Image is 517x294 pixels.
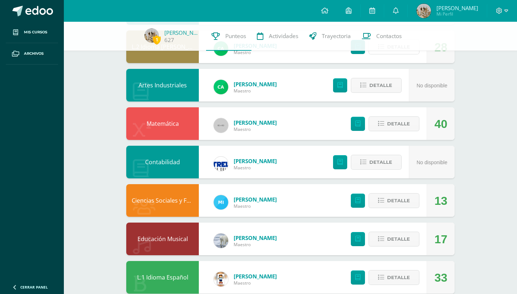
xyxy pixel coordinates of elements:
div: Contabilidad [126,146,199,178]
a: Trayectoria [304,22,356,51]
span: Actividades [269,32,298,40]
a: Punteos [206,22,251,51]
img: bb12ee73cbcbadab578609fc3959b0d5.png [214,233,228,248]
span: Maestro [234,165,277,171]
button: Detalle [369,232,419,247]
span: Mi Perfil [436,11,478,17]
span: [PERSON_NAME] [234,196,277,203]
div: 13 [434,185,447,217]
div: Educación Musical [126,223,199,255]
span: No disponible [417,160,447,165]
div: L.1 Idioma Español [126,261,199,294]
a: Contactos [356,22,407,51]
img: b94154432af3d5d10cd17dd5d91a69d3.png [214,80,228,94]
span: Detalle [369,79,392,92]
span: Mis cursos [24,29,47,35]
button: Detalle [369,116,419,131]
span: Contactos [376,32,402,40]
span: Detalle [387,232,410,246]
span: Maestro [234,203,277,209]
img: de32c595a5b5b5caf29728d532d5de39.png [144,28,159,43]
span: Cerrar panel [20,285,48,290]
span: 1 [153,35,161,44]
span: [PERSON_NAME] [234,157,277,165]
a: Mis cursos [6,22,58,43]
button: Detalle [351,155,402,170]
a: 627 [164,36,174,44]
div: Matemática [126,107,199,140]
img: 12b25f5302bfc2aa4146641255767367.png [214,195,228,210]
button: Detalle [369,270,419,285]
span: Archivos [24,51,44,57]
button: Detalle [369,193,419,208]
div: Artes Industriales [126,69,199,102]
span: [PERSON_NAME] [436,4,478,12]
span: Detalle [387,117,410,131]
span: No disponible [417,83,447,88]
img: 60x60 [214,118,228,133]
span: Detalle [387,194,410,207]
button: Detalle [351,78,402,93]
span: Detalle [387,271,410,284]
span: [PERSON_NAME] [234,234,277,241]
span: Maestro [234,49,277,55]
span: [PERSON_NAME] [234,119,277,126]
div: 40 [434,108,447,140]
span: Trayectoria [322,32,351,40]
a: [PERSON_NAME] [164,29,201,36]
span: [PERSON_NAME] [234,80,277,88]
img: de32c595a5b5b5caf29728d532d5de39.png [417,4,431,18]
div: 17 [434,223,447,256]
span: Punteos [225,32,246,40]
span: Maestro [234,126,277,132]
span: Maestro [234,88,277,94]
span: [PERSON_NAME] [234,273,277,280]
span: Maestro [234,280,277,286]
a: Actividades [251,22,304,51]
div: Ciencias Sociales y Formación Ciudadana [126,184,199,217]
a: Archivos [6,43,58,65]
img: 44e186c3ba6d16a07d6f99a01580e26b.png [214,157,228,171]
span: Detalle [369,156,392,169]
img: a24fc887a3638965c338547a0544dc82.png [214,272,228,286]
span: Maestro [234,241,277,248]
div: 33 [434,261,447,294]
